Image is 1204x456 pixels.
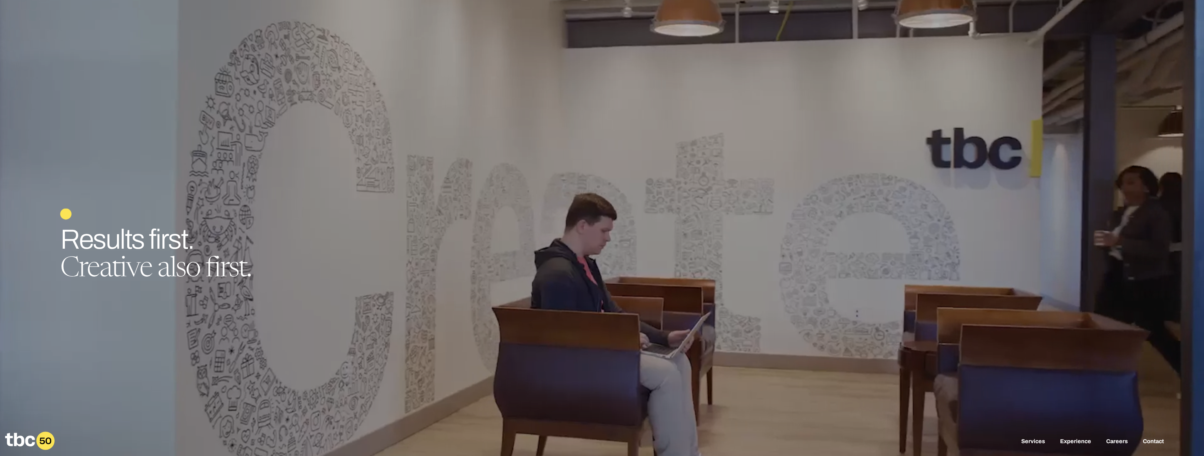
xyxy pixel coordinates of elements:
a: Home [5,446,55,452]
a: Careers [1106,438,1128,446]
span: Results first. [60,224,194,254]
a: Contact [1143,438,1164,446]
a: Services [1021,438,1045,446]
span: Creative also first. [60,256,251,283]
a: Experience [1060,438,1091,446]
